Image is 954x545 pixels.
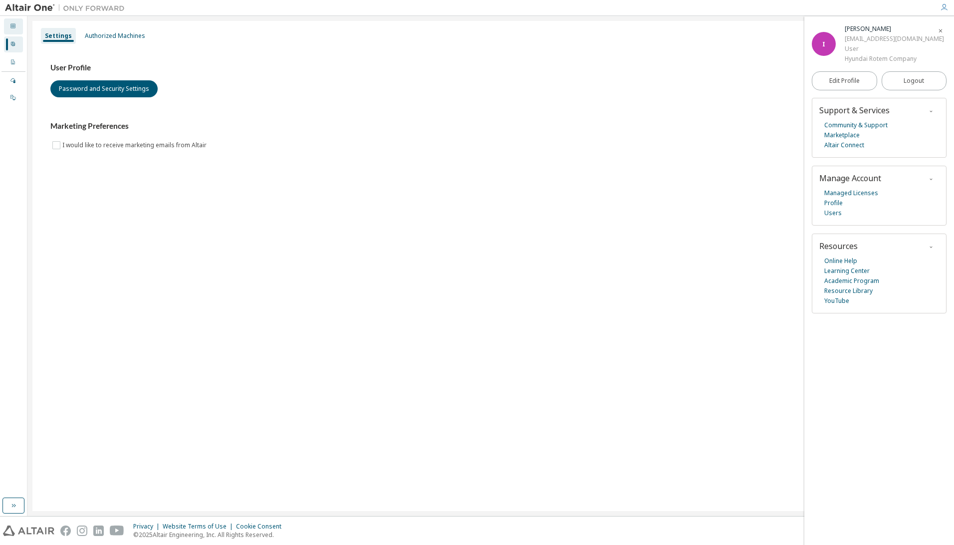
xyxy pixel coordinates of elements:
img: facebook.svg [60,526,71,536]
div: Company Profile [4,54,23,70]
label: I would like to receive marketing emails from Altair [62,139,209,151]
img: altair_logo.svg [3,526,54,536]
span: Support & Services [819,105,890,116]
div: Website Terms of Use [163,523,236,531]
button: Logout [882,71,947,90]
a: Profile [824,198,843,208]
div: User [845,44,944,54]
div: Authorized Machines [85,32,145,40]
a: Academic Program [824,276,879,286]
div: Managed [4,73,23,89]
span: Resources [819,241,858,252]
a: Community & Support [824,120,888,130]
img: linkedin.svg [93,526,104,536]
p: © 2025 Altair Engineering, Inc. All Rights Reserved. [133,531,287,539]
img: Altair One [5,3,130,13]
a: YouTube [824,296,849,306]
div: Privacy [133,523,163,531]
div: Settings [45,32,72,40]
div: On Prem [4,90,23,106]
a: Managed Licenses [824,188,878,198]
div: User Profile [4,36,23,52]
h3: User Profile [50,63,931,73]
img: instagram.svg [77,526,87,536]
a: Learning Center [824,266,870,276]
div: Cookie Consent [236,523,287,531]
div: Insoo Kim [845,24,944,34]
a: Resource Library [824,286,873,296]
img: youtube.svg [110,526,124,536]
button: Password and Security Settings [50,80,158,97]
a: Edit Profile [812,71,877,90]
a: Altair Connect [824,140,864,150]
div: [EMAIL_ADDRESS][DOMAIN_NAME] [845,34,944,44]
span: Logout [904,76,924,86]
span: Edit Profile [829,77,860,85]
div: Dashboard [4,18,23,34]
span: Manage Account [819,173,881,184]
div: Hyundai Rotem Company [845,54,944,64]
a: Marketplace [824,130,860,140]
a: Online Help [824,256,857,266]
span: I [822,40,825,48]
a: Users [824,208,842,218]
h3: Marketing Preferences [50,121,931,131]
